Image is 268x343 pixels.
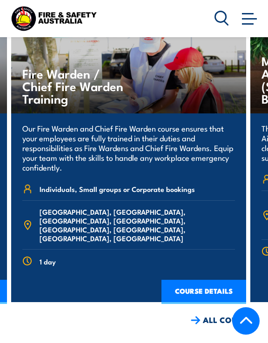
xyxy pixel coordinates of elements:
span: Individuals, Small groups or Corporate bookings [40,185,195,193]
span: [GEOGRAPHIC_DATA], [GEOGRAPHIC_DATA], [GEOGRAPHIC_DATA], [GEOGRAPHIC_DATA], [GEOGRAPHIC_DATA], [G... [40,207,235,243]
a: ALL COURSES [191,315,256,325]
h4: Fire Warden / Chief Fire Warden Training [22,67,132,105]
p: Our Fire Warden and Chief Fire Warden course ensures that your employees are fully trained in the... [22,123,235,172]
a: COURSE DETAILS [161,280,246,304]
span: 1 day [40,257,56,266]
